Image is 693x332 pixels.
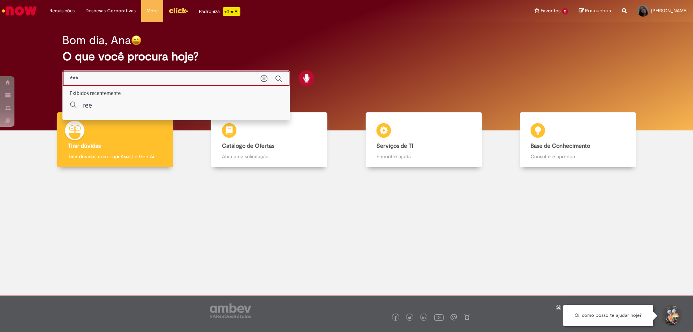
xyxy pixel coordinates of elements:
b: Catálogo de Ofertas [222,142,274,150]
a: Catálogo de Ofertas Abra uma solicitação [192,112,347,168]
img: happy-face.png [131,35,141,46]
span: Favoritos [541,7,561,14]
a: Tirar dúvidas Tirar dúvidas com Lupi Assist e Gen Ai [38,112,192,168]
span: Despesas Corporativas [86,7,136,14]
p: Consulte e aprenda [531,153,625,160]
p: Tirar dúvidas com Lupi Assist e Gen Ai [68,153,162,160]
img: logo_footer_twitter.png [408,316,411,320]
img: logo_footer_workplace.png [450,314,457,320]
button: Iniciar Conversa de Suporte [661,305,682,327]
h2: O que você procura hoje? [62,50,631,63]
p: +GenAi [223,7,240,16]
img: ServiceNow [1,4,38,18]
a: Serviços de TI Encontre ajuda [346,112,501,168]
img: logo_footer_youtube.png [434,312,444,322]
h2: Bom dia, Ana [62,34,131,47]
b: Tirar dúvidas [68,142,101,150]
a: Rascunhos [579,8,611,14]
div: Oi, como posso te ajudar hoje? [563,305,653,326]
img: logo_footer_ambev_rotulo_gray.png [210,303,251,318]
span: 2 [562,8,568,14]
img: logo_footer_facebook.png [394,316,397,320]
span: More [147,7,158,14]
img: logo_footer_linkedin.png [422,316,426,320]
span: Rascunhos [585,7,611,14]
div: Padroniza [199,7,240,16]
a: Base de Conhecimento Consulte e aprenda [501,112,655,168]
img: click_logo_yellow_360x200.png [169,5,188,16]
p: Encontre ajuda [376,153,471,160]
b: Serviços de TI [376,142,413,150]
img: logo_footer_naosei.png [464,314,470,320]
p: Abra uma solicitação [222,153,317,160]
b: Base de Conhecimento [531,142,590,150]
span: Requisições [49,7,75,14]
span: [PERSON_NAME] [651,8,688,14]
